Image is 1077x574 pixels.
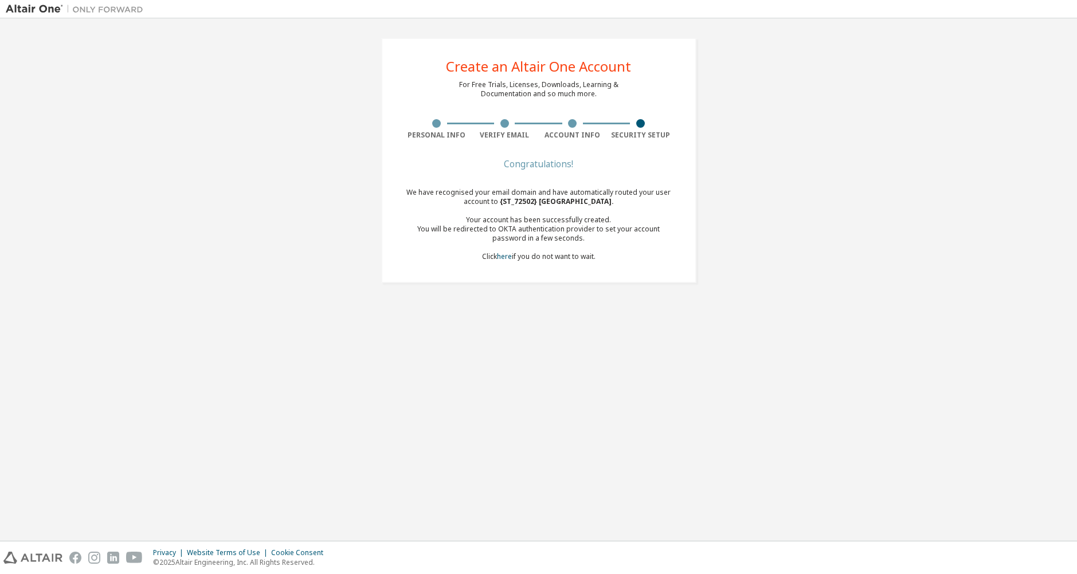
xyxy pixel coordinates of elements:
[153,557,330,567] p: © 2025 Altair Engineering, Inc. All Rights Reserved.
[403,160,675,167] div: Congratulations!
[69,552,81,564] img: facebook.svg
[126,552,143,564] img: youtube.svg
[471,131,539,140] div: Verify Email
[3,552,62,564] img: altair_logo.svg
[271,548,330,557] div: Cookie Consent
[153,548,187,557] div: Privacy
[606,131,675,140] div: Security Setup
[6,3,149,15] img: Altair One
[497,251,512,261] a: here
[187,548,271,557] div: Website Terms of Use
[539,131,607,140] div: Account Info
[403,225,675,243] div: You will be redirected to OKTA authentication provider to set your account password in a few seco...
[446,60,631,73] div: Create an Altair One Account
[403,131,471,140] div: Personal Info
[107,552,119,564] img: linkedin.svg
[403,188,675,261] div: We have recognised your email domain and have automatically routed your user account to Click if ...
[459,80,618,99] div: For Free Trials, Licenses, Downloads, Learning & Documentation and so much more.
[403,215,675,225] div: Your account has been successfully created.
[500,196,614,206] span: {ST_72502} [GEOGRAPHIC_DATA] .
[88,552,100,564] img: instagram.svg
